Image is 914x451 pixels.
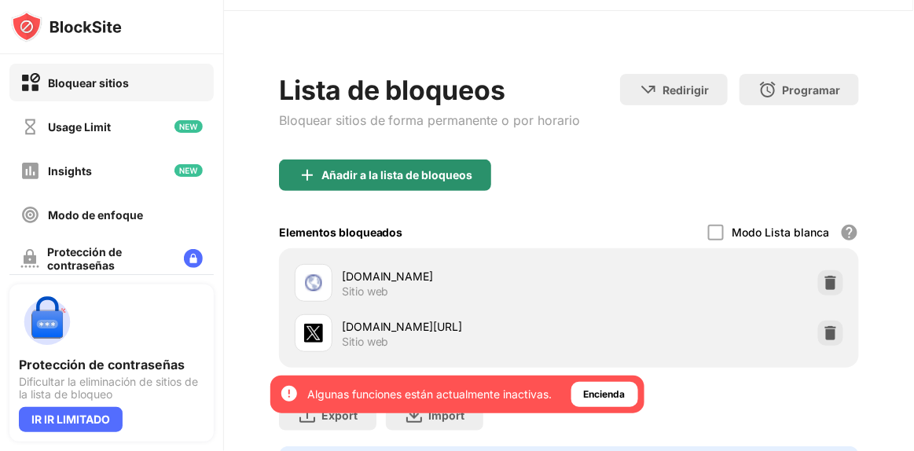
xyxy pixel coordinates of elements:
[304,324,323,343] img: favicons
[321,169,472,181] div: Añadir a la lista de bloqueos
[663,83,709,97] div: Redirigir
[19,294,75,350] img: push-password-protection.svg
[47,245,171,272] div: Protección de contraseñas
[184,249,203,268] img: lock-menu.svg
[342,268,569,284] div: [DOMAIN_NAME]
[342,318,569,335] div: [DOMAIN_NAME][URL]
[304,273,323,292] img: favicons
[20,161,40,181] img: insights-off.svg
[20,205,40,225] img: focus-off.svg
[279,225,403,239] div: Elementos bloqueados
[279,112,581,128] div: Bloquear sitios de forma permanente o por horario
[48,164,92,178] div: Insights
[732,225,829,239] div: Modo Lista blanca
[19,357,204,372] div: Protección de contraseñas
[20,73,40,93] img: block-on.svg
[48,120,111,134] div: Usage Limit
[321,409,358,422] div: Export
[174,120,203,133] img: new-icon.svg
[584,387,626,402] div: Encienda
[19,376,204,401] div: Dificultar la eliminación de sitios de la lista de bloqueo
[20,249,39,268] img: password-protection-off.svg
[174,164,203,177] img: new-icon.svg
[782,83,840,97] div: Programar
[279,74,581,106] div: Lista de bloqueos
[280,384,299,403] img: error-circle-white.svg
[342,284,389,299] div: Sitio web
[20,117,40,137] img: time-usage-off.svg
[11,11,122,42] img: logo-blocksite.svg
[342,335,389,349] div: Sitio web
[48,208,143,222] div: Modo de enfoque
[48,76,129,90] div: Bloquear sitios
[308,387,552,402] div: Algunas funciones están actualmente inactivas.
[428,409,464,422] div: Import
[19,407,123,432] div: IR IR LIMITADO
